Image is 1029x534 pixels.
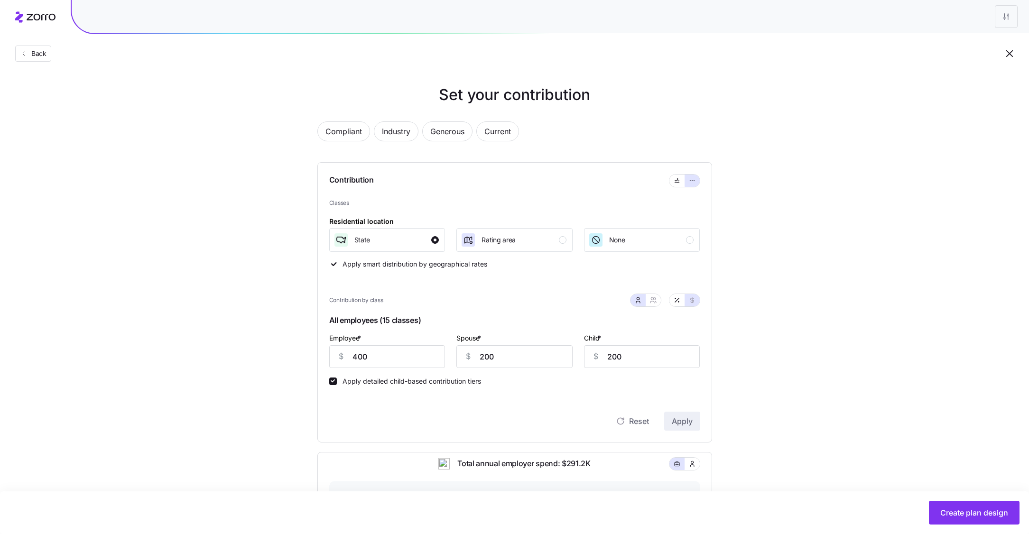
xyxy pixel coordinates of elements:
span: Contribution by class [329,296,383,305]
button: Generous [422,121,473,141]
label: Child [584,333,603,343]
span: Current [484,122,511,141]
label: Spouse [456,333,483,343]
span: Classes [329,199,700,208]
span: Total annual employer spend: $291.2K [450,458,590,470]
span: Apply [672,415,693,427]
div: $ [584,346,607,368]
button: Compliant [317,121,370,141]
span: Reset [629,415,649,427]
button: Back [15,46,51,62]
span: Industry [382,122,410,141]
button: Current [476,121,519,141]
img: ai-icon.png [438,458,450,470]
button: Industry [374,121,418,141]
div: $ [457,346,480,368]
span: Compliant [325,122,362,141]
label: Employee [329,333,363,343]
span: Generous [430,122,464,141]
button: Create plan design [929,501,1020,525]
button: Apply [664,412,700,431]
span: Back [28,49,46,58]
button: Reset [608,412,657,431]
span: Rating area [482,235,516,245]
h1: Set your contribution [279,83,750,106]
label: Apply detailed child-based contribution tiers [337,377,481,385]
div: $ [330,346,352,368]
span: Create plan design [940,507,1008,518]
span: All employees (15 classes) [329,313,700,332]
span: Contribution [329,174,374,187]
span: State [354,235,371,245]
span: None [609,235,625,245]
div: Residential location [329,216,394,227]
